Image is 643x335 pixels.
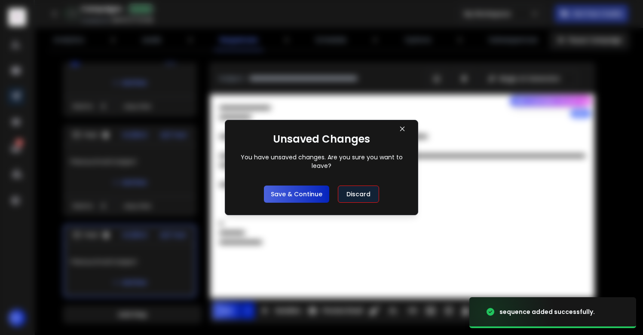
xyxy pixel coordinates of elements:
button: Discard [338,186,379,203]
div: sequence added successfully. [499,308,595,316]
div: You have unsaved changes. Are you sure you want to leave? [237,153,406,170]
h1: Unsaved Changes [273,132,370,146]
button: Save & Continue [264,186,329,203]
